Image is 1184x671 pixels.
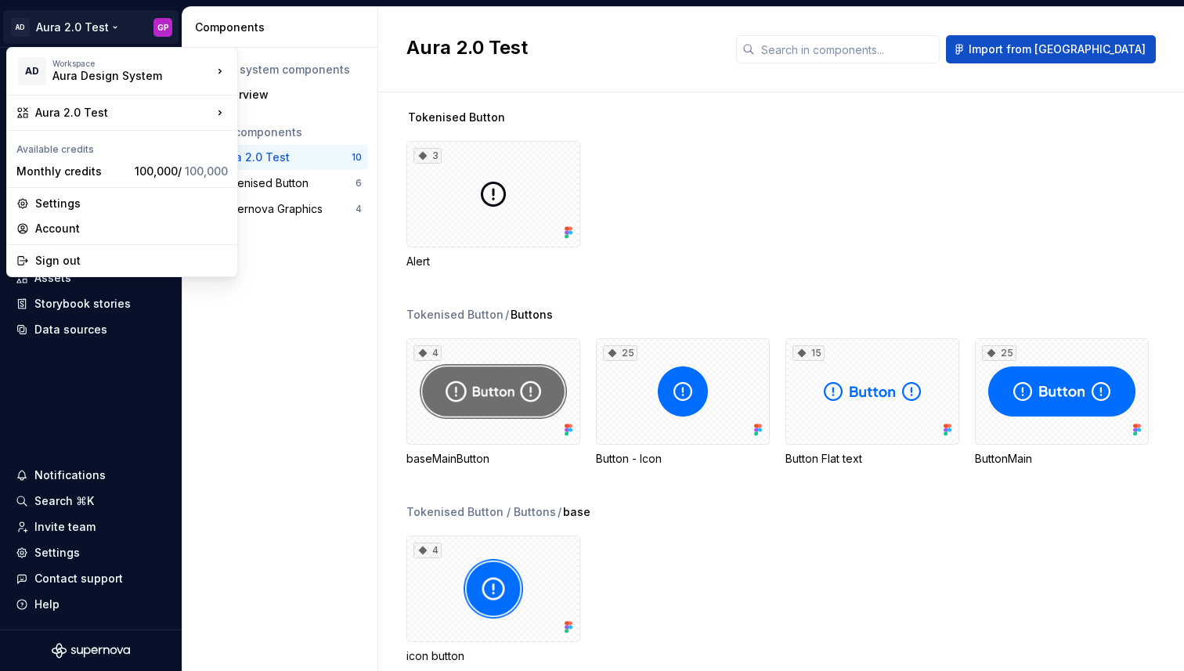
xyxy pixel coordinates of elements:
[52,59,212,68] div: Workspace
[135,164,228,178] span: 100,000 /
[52,68,186,84] div: Aura Design System
[35,253,228,269] div: Sign out
[10,134,234,159] div: Available credits
[18,57,46,85] div: AD
[35,105,212,121] div: Aura 2.0 Test
[35,221,228,236] div: Account
[16,164,128,179] div: Monthly credits
[185,164,228,178] span: 100,000
[35,196,228,211] div: Settings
